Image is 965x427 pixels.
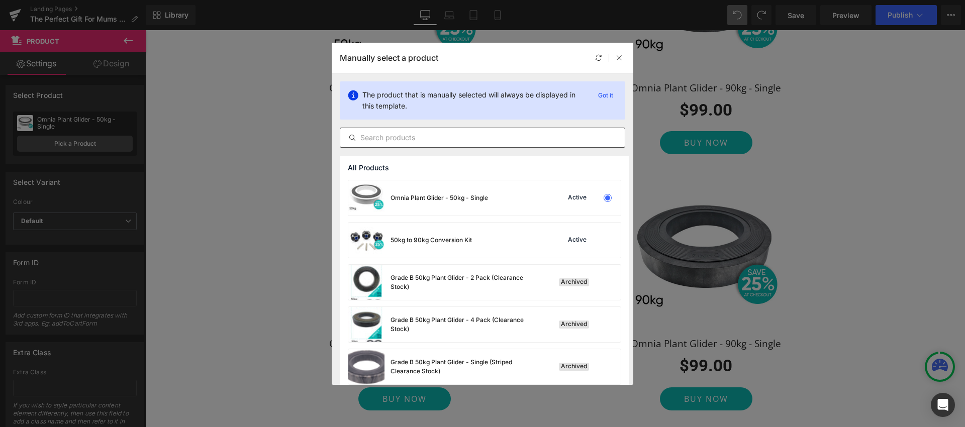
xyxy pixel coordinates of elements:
button: Buy Now [213,357,306,380]
img: Omnia Plant Glider - 90kg - Single [477,154,645,299]
p: The product that is manually selected will always be displayed in this template. [362,89,586,112]
div: Active [566,236,589,244]
span: $99.00 [534,326,587,345]
input: Search products [340,132,625,144]
span: $99.00 [534,70,587,89]
p: Got it [594,89,617,101]
div: 50kg to 90kg Conversion Kit [391,236,472,245]
div: Grade B 50kg Plant Glider - 4 Pack (Clearance Stock) [391,315,541,334]
button: Buy Now [515,357,607,380]
img: Omnia Plant Glider - 50kg - Single [175,154,343,299]
span: Buy Now [237,107,281,118]
div: Grade B 50kg Plant Glider - Single (Striped Clearance Stock) [391,358,541,376]
button: Buy Now [213,101,306,124]
div: Archived [559,363,589,371]
div: Open Intercom Messenger [931,393,955,417]
a: Omnia Plant Glider - 90kg - Single [486,299,636,320]
div: Omnia Plant Glider - 50kg - Single [391,193,488,202]
img: product-img [348,307,384,342]
img: product-img [348,223,384,258]
p: Manually select a product [340,53,438,63]
div: Archived [559,278,589,286]
div: Grade B 50kg Plant Glider - 2 Pack (Clearance Stock) [391,273,541,291]
span: $72.60 [233,70,285,89]
a: Omnia Plant Glider - 50kg - Single [184,44,334,64]
span: $72.60 [233,326,285,345]
span: Buy Now [237,363,281,374]
span: Buy Now [539,363,583,374]
div: All Products [340,156,629,180]
img: product-img [348,180,384,216]
img: product-img [348,265,384,300]
a: Omnia Plant Glider - 90kg - Single [486,44,636,64]
div: Active [566,194,589,202]
span: Buy Now [539,107,583,118]
a: Omnia Plant Glider - 50kg - Single [184,299,334,320]
img: product-img [348,349,384,384]
div: Archived [559,321,589,329]
button: Buy Now [515,101,607,124]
